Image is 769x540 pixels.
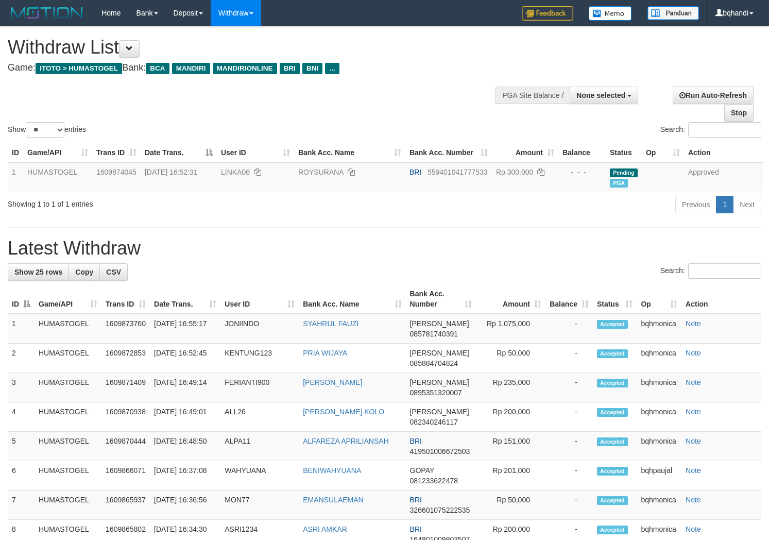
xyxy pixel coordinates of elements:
a: Note [686,349,701,357]
span: Copy 559401041777533 to clipboard [428,168,488,176]
td: 1609870444 [101,432,150,461]
a: Previous [675,196,716,213]
span: CSV [106,268,121,276]
td: [DATE] 16:49:14 [150,373,220,402]
span: Show 25 rows [14,268,62,276]
a: Note [686,466,701,475]
span: MANDIRI [172,63,210,74]
span: BRI [410,496,422,504]
h1: Latest Withdraw [8,238,761,259]
th: Bank Acc. Number: activate to sort column ascending [406,284,476,314]
td: HUMASTOGEL [35,491,101,520]
label: Search: [660,263,761,279]
span: GOPAY [410,466,434,475]
td: 3 [8,373,35,402]
td: KENTUNG123 [220,344,299,373]
td: bqhpaujal [637,461,681,491]
button: None selected [570,87,638,104]
span: Copy 082340246117 to clipboard [410,418,458,426]
div: Showing 1 to 1 of 1 entries [8,195,313,209]
div: PGA Site Balance / [495,87,570,104]
td: bqhmonica [637,402,681,432]
td: Rp 235,000 [476,373,545,402]
a: Next [733,196,761,213]
td: 5 [8,432,35,461]
span: ITOTO > HUMASTOGEL [36,63,122,74]
th: Amount: activate to sort column ascending [492,143,558,162]
th: User ID: activate to sort column ascending [220,284,299,314]
th: Status: activate to sort column ascending [593,284,637,314]
td: HUMASTOGEL [35,432,101,461]
span: Accepted [597,349,628,358]
div: - - - [562,167,602,177]
img: Button%20Memo.svg [589,6,632,21]
th: Bank Acc. Name: activate to sort column ascending [294,143,405,162]
a: EMANSULAEMAN [303,496,363,504]
input: Search: [688,263,761,279]
td: 7 [8,491,35,520]
td: - [545,314,593,344]
span: [PERSON_NAME] [410,319,469,328]
span: BRI [409,168,421,176]
td: 1 [8,162,23,192]
td: bqhmonica [637,314,681,344]
a: SYAHRUL FAUZI [303,319,358,328]
a: BENIWAHYUANA [303,466,361,475]
span: Pending [610,168,638,177]
a: ROYSURANA [298,168,344,176]
td: [DATE] 16:55:17 [150,314,220,344]
span: 1609874045 [96,168,136,176]
th: Date Trans.: activate to sort column descending [141,143,217,162]
td: Rp 1,075,000 [476,314,545,344]
td: 1 [8,314,35,344]
th: Balance: activate to sort column ascending [545,284,593,314]
span: Copy [75,268,93,276]
td: bqhmonica [637,432,681,461]
img: panduan.png [647,6,699,20]
label: Show entries [8,122,86,138]
a: Note [686,408,701,416]
td: 1609865937 [101,491,150,520]
th: Trans ID: activate to sort column ascending [101,284,150,314]
td: 1609866071 [101,461,150,491]
span: BNI [302,63,322,74]
span: [PERSON_NAME] [410,378,469,386]
td: bqhmonica [637,373,681,402]
td: [DATE] 16:37:08 [150,461,220,491]
td: - [545,373,593,402]
img: Feedback.jpg [522,6,573,21]
td: HUMASTOGEL [23,162,92,192]
th: Action [681,284,761,314]
th: Balance [558,143,606,162]
span: MANDIRIONLINE [213,63,277,74]
span: Accepted [597,496,628,505]
td: Rp 201,000 [476,461,545,491]
td: FERIANTI900 [220,373,299,402]
td: HUMASTOGEL [35,373,101,402]
a: PRIA WIJAYA [303,349,347,357]
a: Note [686,525,701,533]
td: bqhmonica [637,344,681,373]
span: [PERSON_NAME] [410,349,469,357]
th: Date Trans.: activate to sort column ascending [150,284,220,314]
a: ALFAREZA APRILIANSAH [303,437,389,445]
span: LINKA06 [221,168,250,176]
td: 1609870938 [101,402,150,432]
span: None selected [576,91,625,99]
td: 2 [8,344,35,373]
a: CSV [99,263,128,281]
td: HUMASTOGEL [35,344,101,373]
span: Accepted [597,467,628,476]
select: Showentries [26,122,64,138]
span: Copy 0895351320007 to clipboard [410,389,462,397]
td: [DATE] 16:49:01 [150,402,220,432]
span: BRI [410,525,422,533]
td: - [545,491,593,520]
span: Accepted [597,526,628,534]
td: Rp 200,000 [476,402,545,432]
span: Accepted [597,320,628,329]
td: 1609871409 [101,373,150,402]
th: Trans ID: activate to sort column ascending [92,143,141,162]
td: - [545,432,593,461]
a: Stop [724,104,754,122]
